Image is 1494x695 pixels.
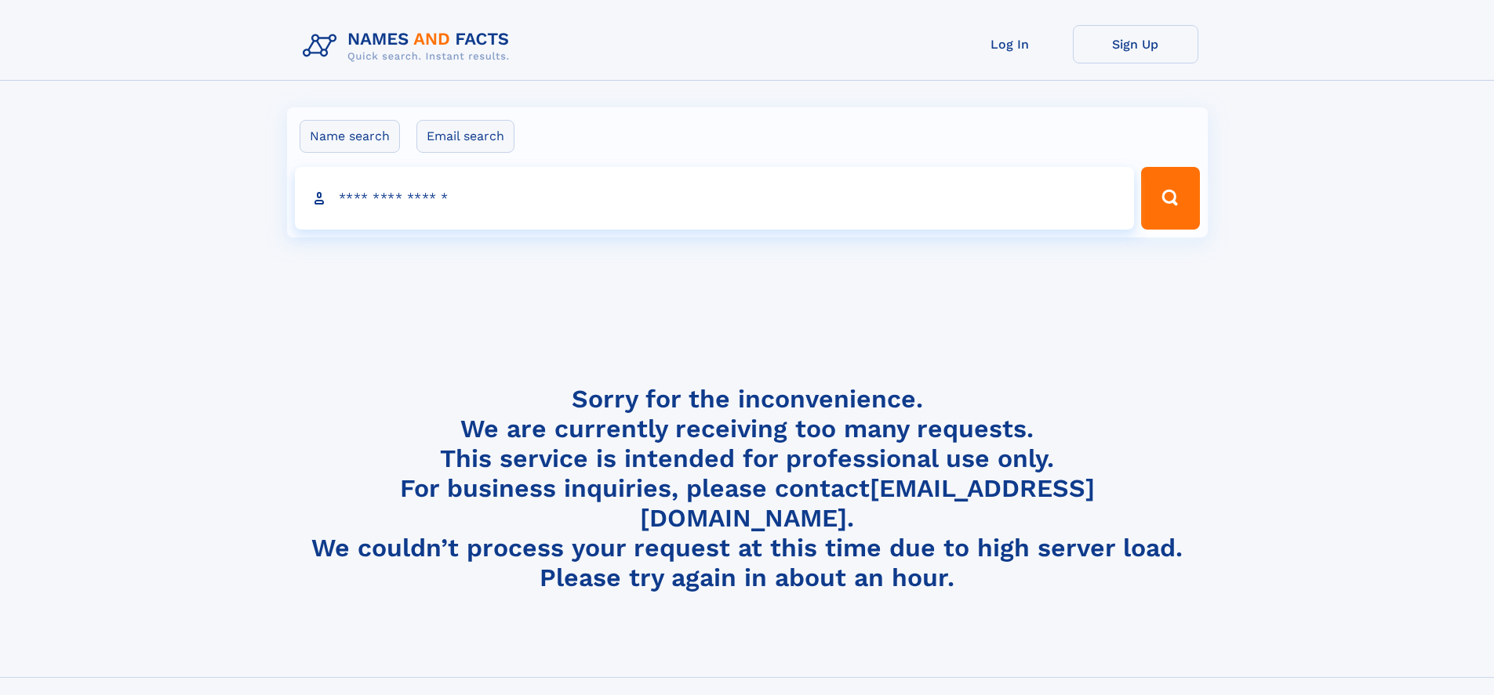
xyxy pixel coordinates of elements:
[1073,25,1198,63] a: Sign Up
[296,384,1198,593] h4: Sorry for the inconvenience. We are currently receiving too many requests. This service is intend...
[295,167,1135,230] input: search input
[947,25,1073,63] a: Log In
[416,120,514,153] label: Email search
[640,473,1095,533] a: [EMAIL_ADDRESS][DOMAIN_NAME]
[296,25,522,67] img: Logo Names and Facts
[300,120,400,153] label: Name search
[1141,167,1199,230] button: Search Button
